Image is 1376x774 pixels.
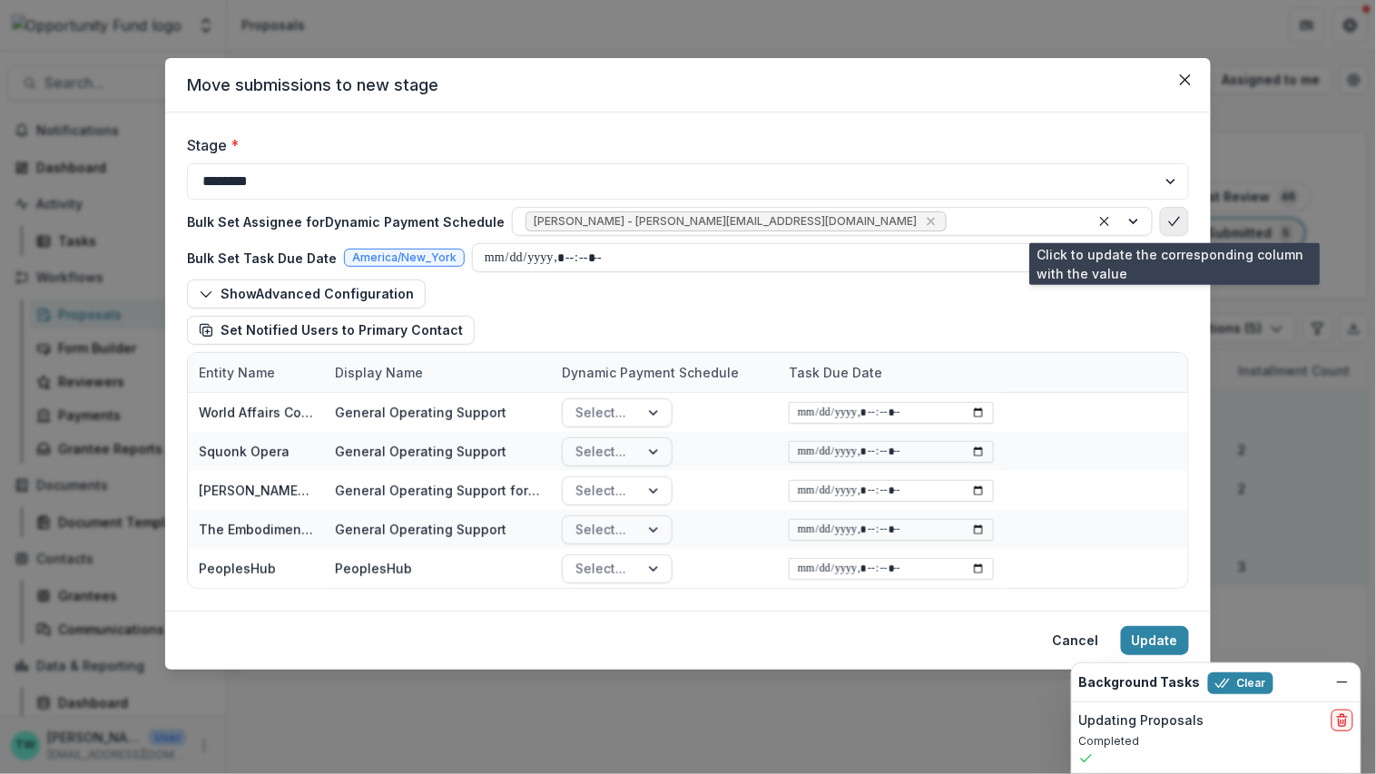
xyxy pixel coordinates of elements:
[1208,672,1273,694] button: Clear
[352,251,457,264] span: America/New_York
[1121,626,1189,655] button: Update
[551,353,778,392] div: Dynamic Payment Schedule
[324,353,551,392] div: Display Name
[335,442,506,461] div: General Operating Support
[778,353,1005,392] div: Task Due Date
[188,353,324,392] div: Entity Name
[199,442,290,461] div: Squonk Opera
[324,363,434,382] div: Display Name
[199,481,313,500] div: [PERSON_NAME] Dance
[922,212,940,230] div: Remove Ti Wilhelm - twilhelm@theopportunityfund.org
[551,363,750,382] div: Dynamic Payment Schedule
[534,215,917,228] span: [PERSON_NAME] - [PERSON_NAME][EMAIL_ADDRESS][DOMAIN_NAME]
[335,520,506,539] div: General Operating Support
[187,249,337,268] p: Bulk Set Task Due Date
[199,520,313,539] div: The Embodiment Institute
[188,363,286,382] div: Entity Name
[165,58,1211,113] header: Move submissions to new stage
[187,316,475,345] button: Set Notified Users to Primary Contact
[1332,671,1353,693] button: Dismiss
[335,481,540,500] div: General Operating Support for [PERSON_NAME] Dance
[187,212,505,231] p: Bulk Set Assignee for Dynamic Payment Schedule
[1079,733,1353,750] p: Completed
[1079,675,1201,691] h2: Background Tasks
[1042,626,1110,655] button: Cancel
[199,403,313,422] div: World Affairs Council of [GEOGRAPHIC_DATA]
[1160,207,1189,236] button: bulk-confirm-option
[1332,710,1353,731] button: delete
[187,134,1178,156] label: Stage
[778,363,893,382] div: Task Due Date
[1079,713,1204,729] h2: Updating Proposals
[1171,65,1200,94] button: Close
[335,403,506,422] div: General Operating Support
[187,279,426,309] button: ShowAdvanced Configuration
[1160,243,1189,272] button: bulk-confirm-option
[1094,211,1116,232] div: Clear selected options
[335,559,412,578] div: PeoplesHub
[199,559,276,578] div: PeoplesHub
